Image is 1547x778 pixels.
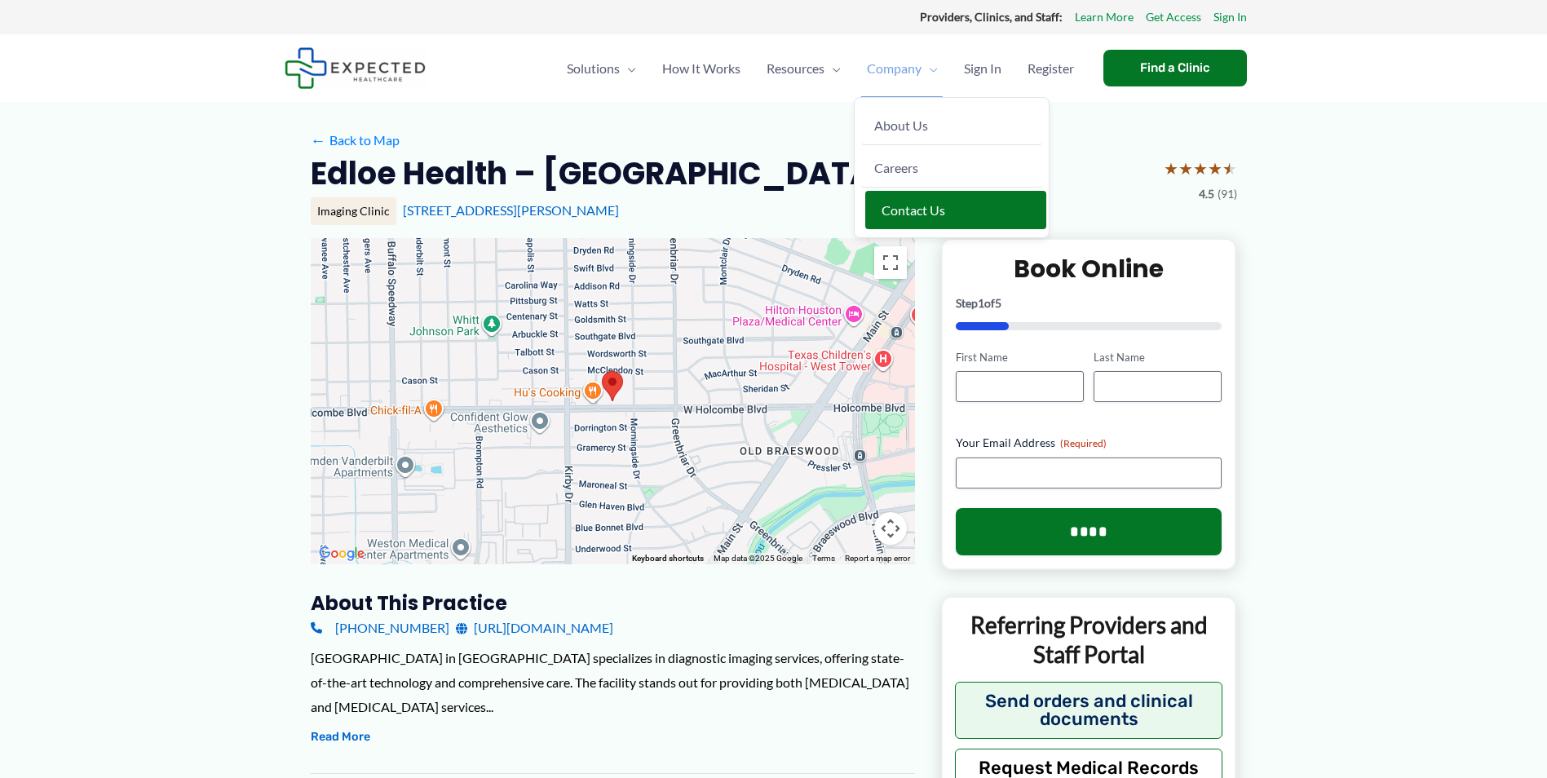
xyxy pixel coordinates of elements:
span: Careers [874,160,918,175]
a: Open this area in Google Maps (opens a new window) [315,543,369,564]
span: Solutions [567,40,620,97]
span: Menu Toggle [620,40,636,97]
a: SolutionsMenu Toggle [554,40,649,97]
a: ResourcesMenu Toggle [754,40,854,97]
span: Company [867,40,922,97]
button: Toggle fullscreen view [874,246,907,279]
span: ★ [1222,153,1237,183]
div: Imaging Clinic [311,197,396,225]
a: [STREET_ADDRESS][PERSON_NAME] [403,202,619,218]
span: Sign In [964,40,1001,97]
h3: About this practice [311,590,915,616]
button: Send orders and clinical documents [955,682,1223,739]
span: How It Works [662,40,740,97]
a: CompanyMenu Toggle [854,40,951,97]
span: (Required) [1060,437,1107,449]
span: Resources [767,40,824,97]
a: Learn More [1075,7,1134,28]
span: Menu Toggle [824,40,841,97]
h2: Edloe Health – [GEOGRAPHIC_DATA] [311,153,889,193]
a: About Us [861,106,1042,145]
a: How It Works [649,40,754,97]
span: 4.5 [1199,183,1214,205]
span: 1 [978,296,984,310]
span: About Us [874,117,928,133]
label: Your Email Address [956,435,1222,451]
span: ★ [1193,153,1208,183]
a: [URL][DOMAIN_NAME] [456,616,613,640]
button: Read More [311,727,370,747]
a: Get Access [1146,7,1201,28]
a: Sign In [1213,7,1247,28]
button: Keyboard shortcuts [632,553,704,564]
label: First Name [956,350,1084,365]
nav: Primary Site Navigation [554,40,1087,97]
a: Careers [861,148,1042,188]
button: Map camera controls [874,512,907,545]
a: Contact Us [865,191,1046,229]
span: ← [311,132,326,148]
label: Last Name [1094,350,1222,365]
strong: Providers, Clinics, and Staff: [920,10,1063,24]
span: Menu Toggle [922,40,938,97]
img: Expected Healthcare Logo - side, dark font, small [285,47,426,89]
a: ←Back to Map [311,128,400,153]
a: [PHONE_NUMBER] [311,616,449,640]
img: Google [315,543,369,564]
p: Step of [956,298,1222,309]
a: Sign In [951,40,1014,97]
a: Terms (opens in new tab) [812,554,835,563]
span: (91) [1218,183,1237,205]
h2: Book Online [956,253,1222,285]
span: ★ [1208,153,1222,183]
span: Register [1028,40,1074,97]
p: Referring Providers and Staff Portal [955,610,1223,670]
a: Report a map error [845,554,910,563]
span: ★ [1164,153,1178,183]
span: Contact Us [882,202,945,218]
span: ★ [1178,153,1193,183]
span: Map data ©2025 Google [714,554,802,563]
a: Register [1014,40,1087,97]
span: 5 [995,296,1001,310]
div: [GEOGRAPHIC_DATA] in [GEOGRAPHIC_DATA] specializes in diagnostic imaging services, offering state... [311,646,915,718]
a: Find a Clinic [1103,50,1247,86]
